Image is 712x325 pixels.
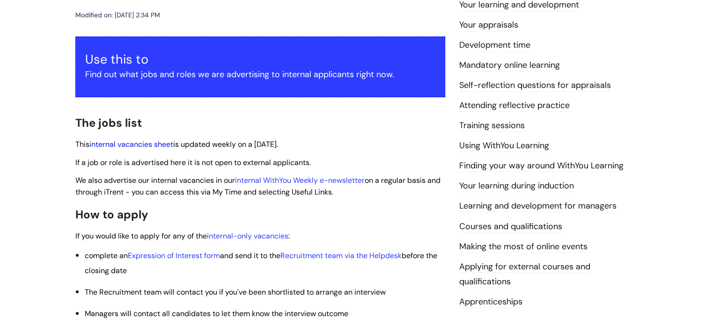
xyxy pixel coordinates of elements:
[459,296,522,308] a: Apprenticeships
[459,200,617,212] a: Learning and development for managers
[85,309,348,318] span: Managers will contact all candidates to let them know the interview outcome
[75,116,142,130] span: The jobs list
[85,287,386,297] span: The Recruitment team will contact you if you've been shortlisted to arrange an interview
[459,39,530,51] a: Development time
[459,180,574,192] a: Your learning during induction
[85,251,128,260] span: complete an
[75,207,148,222] span: How to apply
[459,160,624,172] a: Finding your way around WithYou Learning
[459,261,590,288] a: Applying for external courses and qualifications
[459,140,549,152] a: Using WithYou Learning
[459,59,560,72] a: Mandatory online learning
[280,251,402,260] a: Recruitment team via the Helpdesk
[459,120,525,132] a: Training sessions
[75,9,160,21] div: Modified on: [DATE] 2:34 PM
[459,19,518,31] a: Your appraisals
[75,231,290,241] span: If you would like to apply for any of the :
[207,231,288,241] a: internal-only vacancies
[75,158,311,167] span: If a job or role is advertised here it is not open to external applicants.
[128,251,220,260] a: Expression of Interest form
[235,175,365,185] a: internal WithYou Weekly e-newsletter
[459,79,611,92] a: Self-reflection questions for appraisals
[89,139,173,149] a: internal vacancies sheet
[85,251,437,275] span: and send it to the before the c
[459,241,587,253] a: Making the most of online events
[459,100,570,112] a: Attending reflective practice
[85,67,435,82] p: Find out what jobs and roles we are advertising to internal applicants right now.
[85,52,435,67] h3: Use this to
[75,139,278,149] span: This is updated weekly on a [DATE].
[459,221,562,233] a: Courses and qualifications
[89,266,127,275] span: losing date
[75,175,440,197] span: We also advertise our internal vacancies in our on a regular basis and through iTrent - you can a...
